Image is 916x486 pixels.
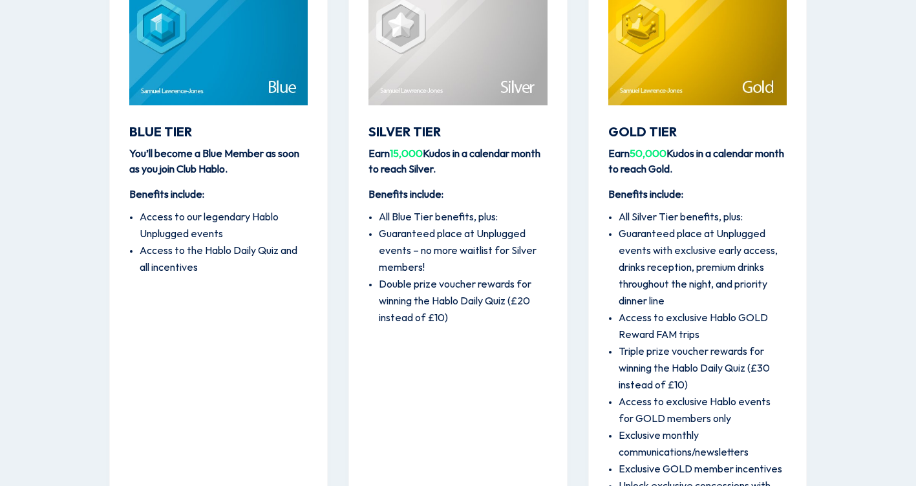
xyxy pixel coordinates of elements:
span: Silver Tier [368,125,441,140]
strong: You’ll become a Blue Member as soon as you join Club Hablo. [129,149,299,175]
li: Access to the Hablo Daily Quiz and all incentives [140,243,308,277]
span: Gold Tier [608,125,677,140]
strong: Benefits include: [608,189,683,200]
li: Triple prize voucher rewards for winning the Hablo Daily Quiz (£30 instead of £10) [619,344,787,394]
li: Exclusive GOLD member incentives [619,461,787,478]
strong: Benefits include: [368,189,443,200]
li: All Blue Tier benefits, plus: [379,209,547,226]
span: 50,000 [630,149,666,160]
li: Double prize voucher rewards for winning the Hablo Daily Quiz (£20 instead of £10) [379,277,547,327]
strong: Earn Kudos in a calendar month to reach Gold. [608,149,784,175]
span: 15,000 [390,149,423,160]
li: Guaranteed place at Unplugged events – no more waitlist for Silver members! [379,226,547,277]
li: Access to our legendary Hablo Unplugged events [140,209,308,243]
li: Guaranteed place at Unplugged events with exclusive early access, drinks reception, premium drink... [619,226,787,310]
li: Access to exclusive Hablo GOLD Reward FAM trips [619,310,787,344]
strong: Earn Kudos in a calendar month to reach Silver. [368,149,540,175]
li: Exclusive monthly communications/newsletters [619,428,787,461]
li: All Silver Tier benefits, plus: [619,209,787,226]
span: Blue Tier [129,125,192,140]
li: Access to exclusive Hablo events for GOLD members only [619,394,787,428]
strong: Benefits include: [129,189,204,200]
